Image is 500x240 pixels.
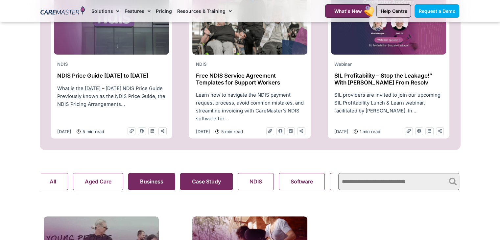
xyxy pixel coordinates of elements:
button: Software [279,173,325,190]
a: What's New [325,4,370,18]
h2: Free NDIS Service Agreement Templates for Support Workers [196,72,304,86]
time: [DATE] [196,129,210,134]
div: Learn how to navigate the NDIS payment request process, avoid common mistakes, and streamline inv... [192,91,307,123]
span: 5 min read [219,128,243,135]
span: Help Centre [380,8,407,14]
p: SIL providers are invited to join our upcoming SIL Profitability Lunch & Learn webinar, facilitat... [334,91,443,115]
p: What is the [DATE] – [DATE] NDIS Price Guide Previously known as the NDIS Price Guide, the NDIS P... [57,84,166,108]
span: Webinar [334,61,352,67]
time: [DATE] [334,129,348,134]
time: [DATE] [57,129,71,134]
a: Help Centre [376,4,411,18]
a: Request a Demo [415,4,459,18]
span: Request a Demo [418,8,455,14]
button: Business [128,173,175,190]
span: What's New [334,8,362,14]
span: 5 min read [81,128,104,135]
button: Aged Care [73,173,123,190]
button: All [38,173,68,190]
h2: SIL Profitability – Stop the Leakage!” With [PERSON_NAME] From Resolv [334,72,443,86]
span: NDIS [57,61,68,67]
span: NDIS [196,61,206,67]
button: NDIS [238,173,274,190]
button: Case Study [180,173,233,190]
h2: NDIS Price Guide [DATE] to [DATE] [57,72,166,79]
span: 1 min read [358,128,380,135]
button: Support At Home [330,173,397,190]
img: CareMaster Logo [40,6,85,16]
